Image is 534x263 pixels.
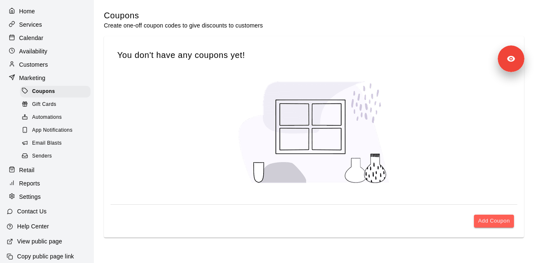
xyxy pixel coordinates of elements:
div: App Notifications [20,125,91,136]
div: Email Blasts [20,138,91,149]
a: Retail [7,164,87,176]
a: Reports [7,177,87,190]
p: Create one-off coupon codes to give discounts to customers [104,21,263,30]
a: Senders [20,150,94,163]
a: Availability [7,45,87,58]
p: Contact Us [17,207,47,215]
a: Marketing [7,72,87,84]
span: Automations [32,113,62,122]
a: Home [7,5,87,18]
a: App Notifications [20,124,94,137]
a: Calendar [7,32,87,44]
a: Customers [7,58,87,71]
p: Reports [19,179,40,188]
div: Senders [20,150,91,162]
div: Coupons [20,86,91,98]
p: Marketing [19,74,45,82]
div: Automations [20,112,91,123]
p: Calendar [19,34,43,42]
p: Settings [19,193,41,201]
a: Gift Cards [20,98,94,111]
span: Senders [32,152,52,160]
p: Home [19,7,35,15]
div: Gift Cards [20,99,91,110]
h5: You don't have any coupons yet! [117,50,511,61]
img: No coupons created [231,74,398,191]
p: Retail [19,166,35,174]
span: Gift Cards [32,100,56,109]
p: Services [19,20,42,29]
button: Add Coupon [474,215,514,228]
span: Coupons [32,88,55,96]
p: Customers [19,60,48,69]
a: Automations [20,111,94,124]
h5: Coupons [104,10,263,21]
p: View public page [17,237,62,245]
a: Settings [7,190,87,203]
a: Coupons [20,85,94,98]
a: Email Blasts [20,137,94,150]
span: App Notifications [32,126,73,135]
a: Services [7,18,87,31]
p: Help Center [17,222,49,230]
span: Email Blasts [32,139,62,148]
p: Availability [19,47,48,55]
p: Copy public page link [17,252,74,260]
